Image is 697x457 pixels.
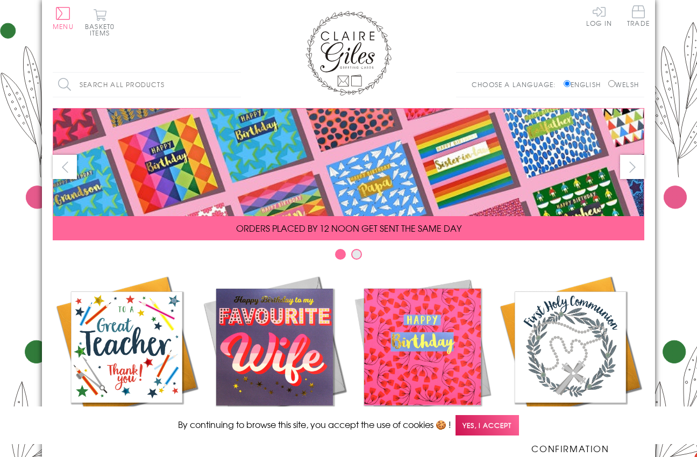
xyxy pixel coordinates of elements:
[351,249,362,260] button: Carousel Page 2
[472,80,561,89] p: Choose a language:
[620,155,644,179] button: next
[348,273,496,442] a: Birthdays
[608,80,639,89] label: Welsh
[90,22,115,38] span: 0 items
[564,80,571,87] input: English
[53,273,201,442] a: Academic
[564,80,606,89] label: English
[53,73,241,97] input: Search all products
[53,22,74,31] span: Menu
[236,222,461,234] span: ORDERS PLACED BY 12 NOON GET SENT THE SAME DAY
[335,249,346,260] button: Carousel Page 1 (Current Slide)
[305,11,392,96] img: Claire Giles Greetings Cards
[230,73,241,97] input: Search
[608,80,615,87] input: Welsh
[586,5,612,26] a: Log In
[85,9,115,36] button: Basket0 items
[627,5,650,28] a: Trade
[53,248,644,265] div: Carousel Pagination
[53,7,74,30] button: Menu
[627,5,650,26] span: Trade
[53,155,77,179] button: prev
[456,415,519,436] span: Yes, I accept
[496,273,644,455] a: Communion and Confirmation
[201,273,348,442] a: New Releases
